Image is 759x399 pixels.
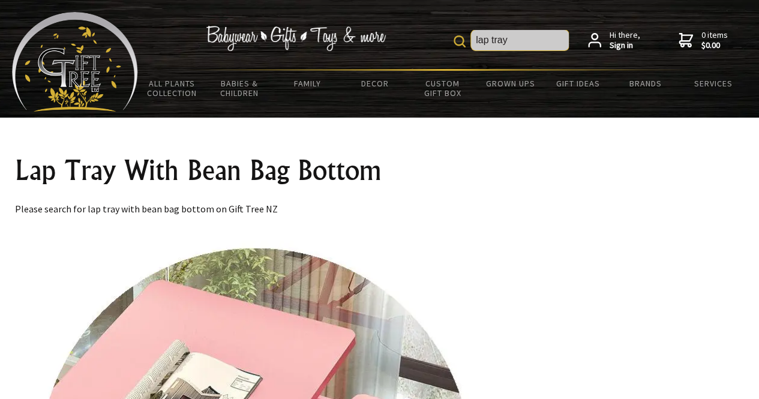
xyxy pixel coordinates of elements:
a: 0 items$0.00 [679,30,728,51]
a: Grown Ups [476,71,544,96]
img: Babyware - Gifts - Toys and more... [12,12,138,112]
h1: Lap Tray With Bean Bag Bottom [15,156,745,185]
a: All Plants Collection [138,71,206,106]
a: Decor [341,71,409,96]
a: Services [679,71,747,96]
img: Babywear - Gifts - Toys & more [206,26,386,51]
p: Please search for lap tray with bean bag bottom on Gift Tree NZ [15,202,745,216]
a: Custom Gift Box [409,71,476,106]
strong: Sign in [610,40,640,51]
a: Family [274,71,341,96]
span: Hi there, [610,30,640,51]
a: Brands [611,71,679,96]
a: Hi there,Sign in [588,30,640,51]
strong: $0.00 [701,40,728,51]
span: 0 items [701,29,728,51]
a: Babies & Children [206,71,274,106]
input: Site Search [471,30,569,50]
img: product search [454,35,466,47]
a: Gift Ideas [544,71,612,96]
